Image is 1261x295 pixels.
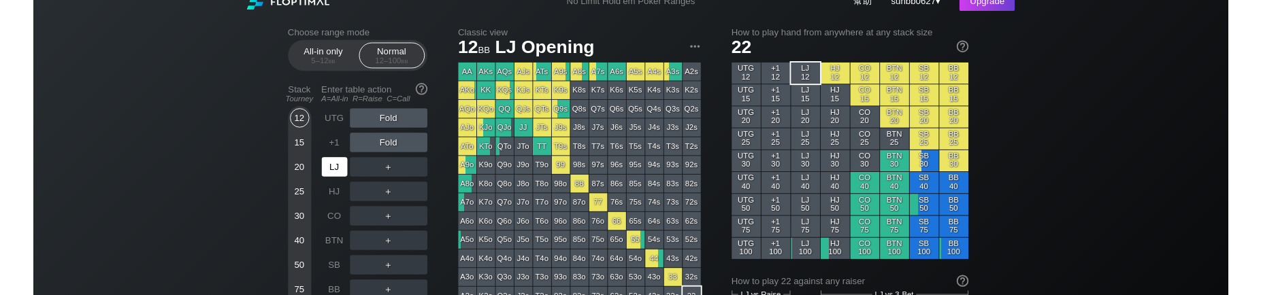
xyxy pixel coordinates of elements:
div: QTs [527,105,546,124]
div: LJ 12 [800,66,830,88]
div: A9o [448,164,468,184]
div: BTN 30 [894,158,924,181]
div: ＋ [334,166,416,186]
div: BB 15 [956,89,987,111]
div: 77 [587,204,606,223]
div: UTG 100 [737,251,768,273]
div: HJ 20 [831,112,862,135]
div: 88 [567,184,586,203]
div: 44 [646,263,665,282]
div: K6s [606,86,625,105]
div: ATs [527,66,546,85]
div: Q9s [547,105,566,124]
div: 75s [626,204,645,223]
div: K3s [666,86,685,105]
div: Q3s [666,105,685,124]
div: HJ 25 [831,135,862,158]
div: 65s [626,224,645,243]
div: 72s [685,204,704,223]
div: +1 100 [768,251,799,273]
div: LJ 75 [800,228,830,250]
div: 50 [271,269,291,290]
div: 15 [271,140,291,160]
div: 66 [606,224,625,243]
div: 82s [685,184,704,203]
div: 96o [547,224,566,243]
div: HJ 12 [831,66,862,88]
div: Q7s [587,105,606,124]
div: 63s [666,224,685,243]
div: BTN 50 [894,205,924,227]
div: CO 15 [862,89,893,111]
div: A7s [587,66,606,85]
div: 97s [587,164,606,184]
div: LJ 20 [800,112,830,135]
div: AKo [448,86,468,105]
div: HJ 40 [831,181,862,204]
div: +1 12 [768,66,799,88]
div: 98o [547,184,566,203]
div: 86s [606,184,625,203]
div: 96s [606,164,625,184]
div: J8s [567,125,586,144]
img: ellipsis.fd386fe8.svg [691,41,706,56]
div: Normal [347,46,410,71]
div: 43s [666,263,685,282]
div: 12 – 100 [350,59,407,69]
div: 94s [646,164,665,184]
div: 55 [626,243,645,262]
div: UTG 75 [737,228,768,250]
div: 52s [685,243,704,262]
div: BB 20 [956,112,987,135]
div: T4s [646,145,665,164]
div: Q2s [685,105,704,124]
div: Q4o [488,263,507,282]
div: KJs [508,86,527,105]
div: HJ 75 [831,228,862,250]
div: 84s [646,184,665,203]
div: 95o [547,243,566,262]
div: J7o [508,204,527,223]
div: A8s [567,66,586,85]
div: A2s [685,66,704,85]
div: J7s [587,125,606,144]
span: 12 [446,39,485,62]
div: Q9o [488,164,507,184]
div: A4o [448,263,468,282]
div: TT [527,145,546,164]
div: 64s [646,224,665,243]
div: BB 50 [956,205,987,227]
div: A=All-in R=Raise C=Call [304,99,416,109]
div: 74s [646,204,665,223]
div: 86o [567,224,586,243]
div: 53s [666,243,685,262]
div: Q8s [567,105,586,124]
span: bb [388,59,395,69]
div: QQ [488,105,507,124]
div: SB [304,269,331,290]
div: LJ 40 [800,181,830,204]
div: AA [448,66,468,85]
div: +1 25 [768,135,799,158]
div: T2s [685,145,704,164]
div: SB 30 [925,158,955,181]
div: T6s [606,145,625,164]
div: CO 25 [862,135,893,158]
div: AJs [508,66,527,85]
div: J8o [508,184,527,203]
div: T8s [567,145,586,164]
div: LJ 50 [800,205,830,227]
div: 92s [685,164,704,184]
div: BB 75 [956,228,987,250]
div: LJ 25 [800,135,830,158]
div: LJ 100 [800,251,830,273]
div: JJ [508,125,527,144]
div: 5 – 12 [278,59,335,69]
div: 75o [587,243,606,262]
div: SB 15 [925,89,955,111]
div: BTN 100 [894,251,924,273]
div: Tourney [263,99,299,109]
div: T8o [527,184,546,203]
div: +1 75 [768,228,799,250]
div: Stack [263,83,299,114]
